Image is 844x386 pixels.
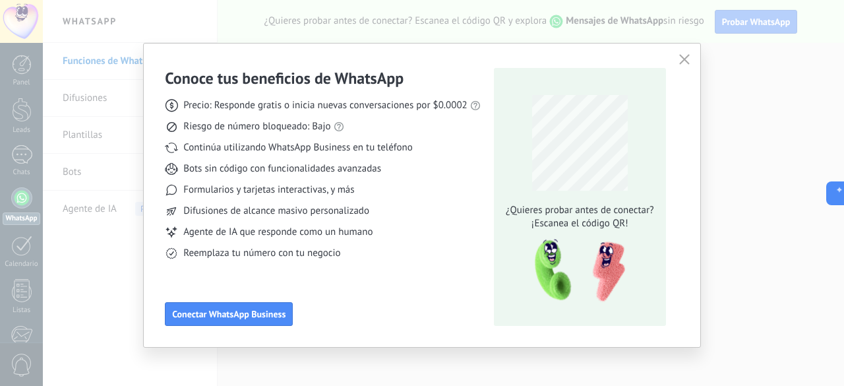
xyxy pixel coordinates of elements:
span: Bots sin código con funcionalidades avanzadas [183,162,381,176]
span: Difusiones de alcance masivo personalizado [183,205,369,218]
h3: Conoce tus beneficios de WhatsApp [165,68,404,88]
span: Continúa utilizando WhatsApp Business en tu teléfono [183,141,412,154]
img: qr-pic-1x.png [524,236,628,306]
span: Riesgo de número bloqueado: Bajo [183,120,330,133]
span: Formularios y tarjetas interactivas, y más [183,183,354,197]
span: Reemplaza tu número con tu negocio [183,247,340,260]
span: Conectar WhatsApp Business [172,309,286,319]
span: Agente de IA que responde como un humano [183,226,373,239]
span: Precio: Responde gratis o inicia nuevas conversaciones por $0.0002 [183,99,467,112]
span: ¿Quieres probar antes de conectar? [502,204,657,217]
span: ¡Escanea el código QR! [502,217,657,230]
button: Conectar WhatsApp Business [165,302,293,326]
